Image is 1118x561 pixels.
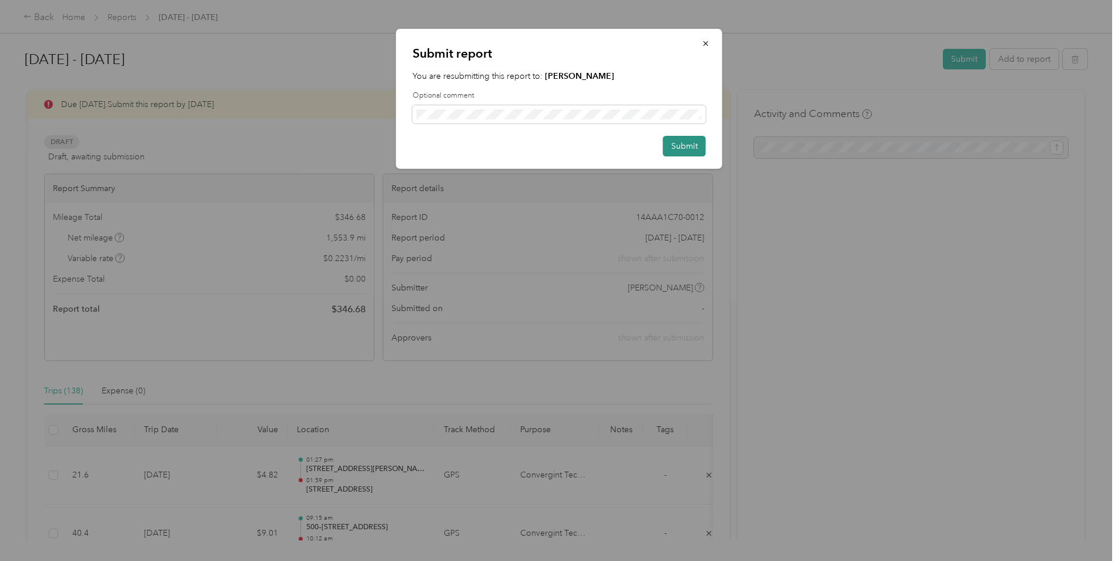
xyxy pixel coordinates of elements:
[545,71,614,81] strong: [PERSON_NAME]
[413,70,706,82] p: You are resubmitting this report to:
[413,45,706,62] p: Submit report
[1052,495,1118,561] iframe: Everlance-gr Chat Button Frame
[413,91,706,101] label: Optional comment
[663,136,706,156] button: Submit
